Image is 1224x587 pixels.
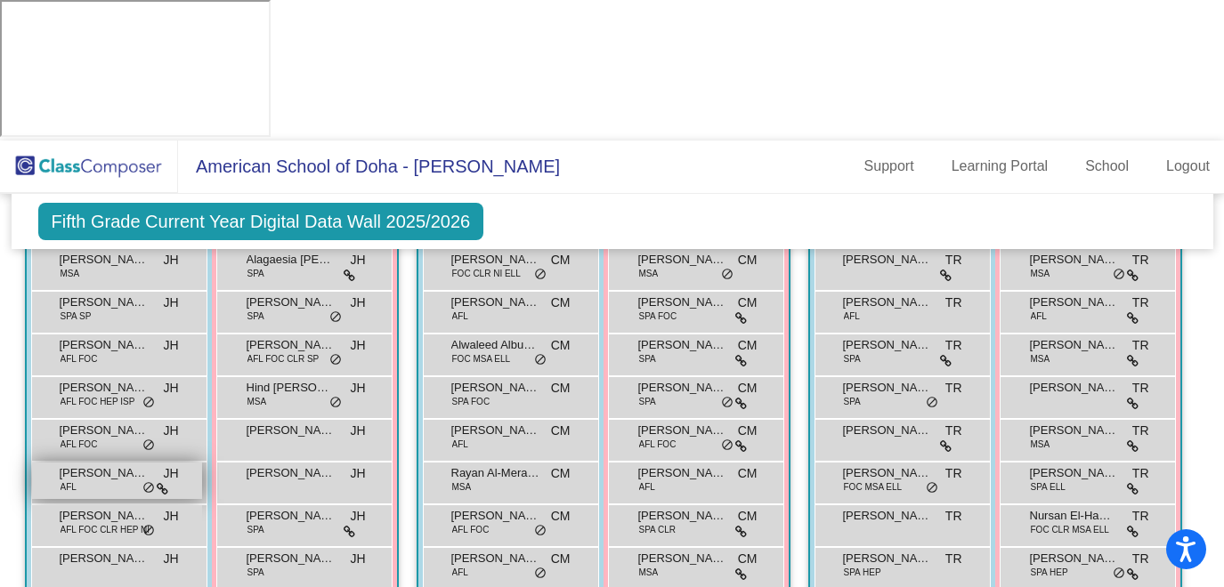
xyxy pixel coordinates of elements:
[60,550,149,567] span: [PERSON_NAME]
[61,480,77,494] span: AFL
[945,422,962,440] span: TR
[1030,251,1119,269] span: [PERSON_NAME]
[1030,379,1119,397] span: [PERSON_NAME]
[247,395,267,408] span: MSA
[551,251,571,269] span: CM
[329,396,342,410] span: do_not_disturb_alt
[452,523,490,536] span: AFL FOC
[451,379,540,397] span: [PERSON_NAME]
[721,268,734,282] span: do_not_disturb_alt
[844,310,860,323] span: AFL
[534,268,547,282] span: do_not_disturb_alt
[350,422,365,440] span: JH
[639,395,656,408] span: SPA
[247,352,320,366] span: AFL FOC CLR SP
[452,566,468,579] span: AFL
[843,422,932,439] span: [PERSON_NAME]
[945,293,962,312] span: TR
[638,336,727,354] span: [PERSON_NAME]
[738,379,758,398] span: CM
[639,566,659,579] span: MSA
[60,379,149,397] span: [PERSON_NAME]
[1030,550,1119,567] span: [PERSON_NAME]
[163,379,178,398] span: JH
[1132,251,1149,269] span: TR
[843,293,932,311] span: [PERSON_NAME]
[61,523,150,536] span: AFL FOC CLR HEP NI
[1031,438,1050,451] span: MSA
[1152,152,1224,181] a: Logout
[551,379,571,398] span: CM
[638,464,727,482] span: [PERSON_NAME]
[843,550,932,567] span: [PERSON_NAME]
[1030,293,1119,311] span: [PERSON_NAME]
[178,152,560,181] span: American School of Doha - [PERSON_NAME]
[639,352,656,366] span: SPA
[61,438,98,451] span: AFL FOC
[843,336,932,354] span: [PERSON_NAME]
[1132,379,1149,398] span: TR
[1132,293,1149,312] span: TR
[451,464,540,482] span: Rayan Al-Meraikhi
[945,251,962,269] span: TR
[1031,480,1066,494] span: SPA ELL
[60,422,149,439] span: [PERSON_NAME]
[1132,464,1149,483] span: TR
[60,251,149,269] span: [PERSON_NAME]
[738,293,758,312] span: CM
[451,550,540,567] span: [PERSON_NAME]
[738,507,758,526] span: CM
[844,395,861,408] span: SPA
[247,379,336,397] span: Hind [PERSON_NAME]
[350,251,365,269] span: JH
[638,550,727,567] span: [PERSON_NAME]
[721,396,734,410] span: do_not_disturb_alt
[738,422,758,440] span: CM
[350,293,365,312] span: JH
[1031,310,1047,323] span: AFL
[639,267,659,280] span: MSA
[451,251,540,269] span: [PERSON_NAME]
[534,567,547,581] span: do_not_disturb_alt
[60,507,149,525] span: [PERSON_NAME]
[1031,352,1050,366] span: MSA
[638,251,727,269] span: [PERSON_NAME]
[1132,336,1149,355] span: TR
[247,550,336,567] span: [PERSON_NAME]
[945,507,962,526] span: TR
[1031,566,1068,579] span: SPA HEP
[350,550,365,568] span: JH
[247,310,264,323] span: SPA
[945,336,962,355] span: TR
[937,152,1063,181] a: Learning Portal
[38,203,484,240] span: Fifth Grade Current Year Digital Data Wall 2025/2026
[551,422,571,440] span: CM
[163,550,178,568] span: JH
[163,336,178,355] span: JH
[247,523,264,536] span: SPA
[61,352,98,366] span: AFL FOC
[61,395,135,408] span: AFL FOC HEP ISP
[452,267,521,280] span: FOC CLR NI ELL
[247,507,336,525] span: [PERSON_NAME]
[551,464,571,483] span: CM
[1030,422,1119,439] span: [PERSON_NAME]
[945,464,962,483] span: TR
[1113,268,1125,282] span: do_not_disturb_alt
[1132,550,1149,568] span: TR
[247,267,264,280] span: SPA
[329,353,342,367] span: do_not_disturb_alt
[61,310,92,323] span: SPA SP
[451,293,540,311] span: [PERSON_NAME]
[247,566,264,579] span: SPA
[452,310,468,323] span: AFL
[451,507,540,525] span: [PERSON_NAME] [PERSON_NAME]
[247,293,336,311] span: [PERSON_NAME]
[452,395,490,408] span: SPA FOC
[350,507,365,526] span: JH
[163,507,178,526] span: JH
[639,310,677,323] span: SPA FOC
[638,293,727,311] span: [PERSON_NAME]
[1132,507,1149,526] span: TR
[247,336,336,354] span: [PERSON_NAME]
